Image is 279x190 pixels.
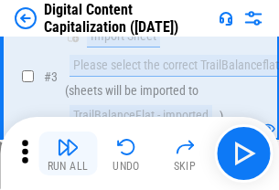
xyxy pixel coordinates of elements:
[229,139,258,168] img: Main button
[219,11,233,26] img: Support
[48,161,89,172] div: Run All
[156,132,214,175] button: Skip
[44,69,58,84] span: # 3
[242,7,264,29] img: Settings menu
[113,161,140,172] div: Undo
[174,161,197,172] div: Skip
[115,136,137,158] img: Undo
[44,1,211,36] div: Digital Content Capitalization ([DATE])
[97,132,156,175] button: Undo
[38,132,97,175] button: Run All
[87,26,160,47] div: Import Sheet
[174,136,196,158] img: Skip
[70,105,212,127] div: TrailBalanceFlat - imported
[57,136,79,158] img: Run All
[15,7,37,29] img: Back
